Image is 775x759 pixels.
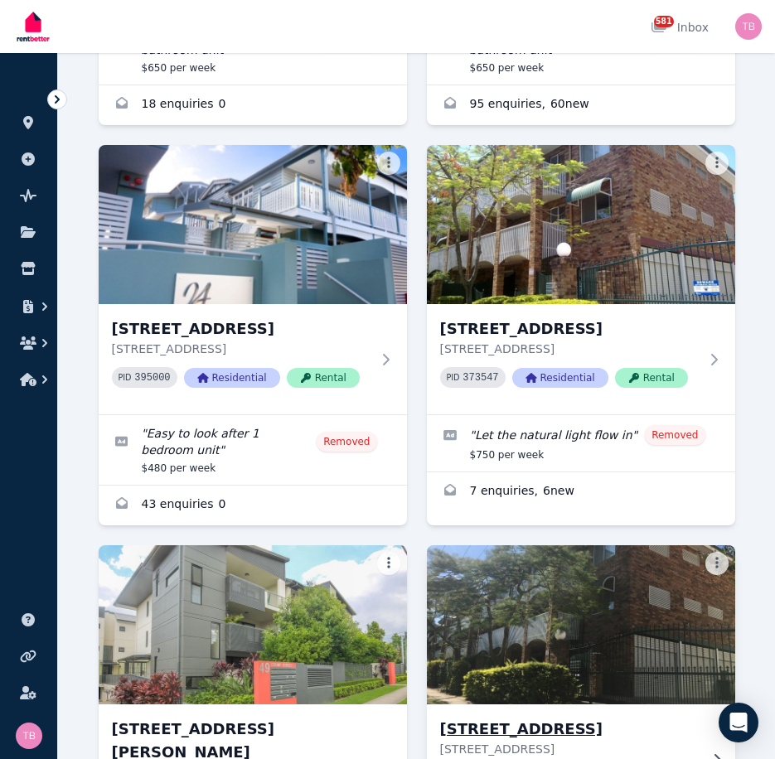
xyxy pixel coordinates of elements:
[440,741,699,757] p: [STREET_ADDRESS]
[99,145,407,414] a: 10/24 Welsby St, New Farm[STREET_ADDRESS][STREET_ADDRESS]PID 395000ResidentialRental
[427,85,735,125] a: Enquiries for 9/59 Merthyr Rd, New Farm
[440,341,699,357] p: [STREET_ADDRESS]
[287,368,360,388] span: Rental
[419,541,743,708] img: 20 Lamington St, New Farm
[112,317,371,341] h3: [STREET_ADDRESS]
[705,152,729,175] button: More options
[651,19,709,36] div: Inbox
[705,552,729,575] button: More options
[615,368,688,388] span: Rental
[427,415,735,471] a: Edit listing: Let the natural light flow in
[13,6,53,47] img: RentBetter
[16,723,42,749] img: Tracy Barrett
[440,718,699,741] h3: [STREET_ADDRESS]
[427,145,735,304] img: 11/16 Lamington St, New Farm
[99,145,407,304] img: 10/24 Welsby St, New Farm
[654,16,674,27] span: 581
[99,486,407,525] a: Enquiries for 10/24 Welsby St, New Farm
[377,152,400,175] button: More options
[112,341,371,357] p: [STREET_ADDRESS]
[447,373,460,382] small: PID
[719,703,758,742] div: Open Intercom Messenger
[99,85,407,125] a: Enquiries for 8/16 Lamington St, New Farm
[440,317,699,341] h3: [STREET_ADDRESS]
[735,13,762,40] img: Tracy Barrett
[134,372,170,384] code: 395000
[427,472,735,512] a: Enquiries for 11/16 Lamington St, New Farm
[119,373,132,382] small: PID
[512,368,608,388] span: Residential
[463,372,498,384] code: 373547
[99,545,407,704] img: 13/49 Crump St, Holland Park West
[99,415,407,485] a: Edit listing: Easy to look after 1 bedroom unit
[184,368,280,388] span: Residential
[377,552,400,575] button: More options
[427,145,735,414] a: 11/16 Lamington St, New Farm[STREET_ADDRESS][STREET_ADDRESS]PID 373547ResidentialRental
